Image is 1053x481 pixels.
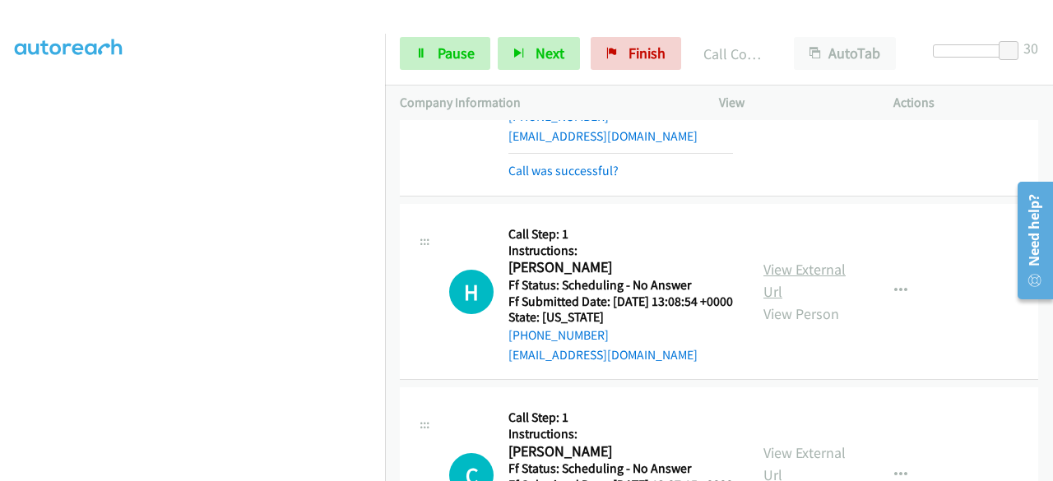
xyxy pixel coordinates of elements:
iframe: Resource Center [1006,175,1053,306]
a: View Person [763,104,839,123]
span: Pause [438,44,475,62]
button: AutoTab [794,37,896,70]
h1: H [449,270,494,314]
h5: Call Step: 1 [508,226,733,243]
h2: [PERSON_NAME] [508,442,728,461]
h2: [PERSON_NAME] [508,258,728,277]
a: [EMAIL_ADDRESS][DOMAIN_NAME] [508,347,698,363]
p: View [719,93,864,113]
a: Finish [591,37,681,70]
a: [PHONE_NUMBER] [508,327,609,343]
a: Call was successful? [508,163,619,178]
span: Next [536,44,564,62]
div: The call is yet to be attempted [449,270,494,314]
p: Actions [893,93,1038,113]
h5: Ff Status: Scheduling - No Answer [508,277,733,294]
button: Next [498,37,580,70]
h5: Ff Status: Scheduling - No Answer [508,460,733,477]
h5: State: [US_STATE] [508,309,733,326]
a: View Person [763,304,839,323]
h5: Ff Submitted Date: [DATE] 13:08:54 +0000 [508,294,733,310]
h5: Instructions: [508,243,733,259]
a: View External Url [763,260,846,301]
p: Company Information [400,93,689,113]
div: 30 [1023,37,1038,59]
a: [EMAIL_ADDRESS][DOMAIN_NAME] [508,128,698,144]
a: Pause [400,37,490,70]
span: Finish [629,44,666,62]
p: Call Completed [703,43,764,65]
h5: Call Step: 1 [508,409,733,426]
h5: Instructions: [508,426,733,442]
